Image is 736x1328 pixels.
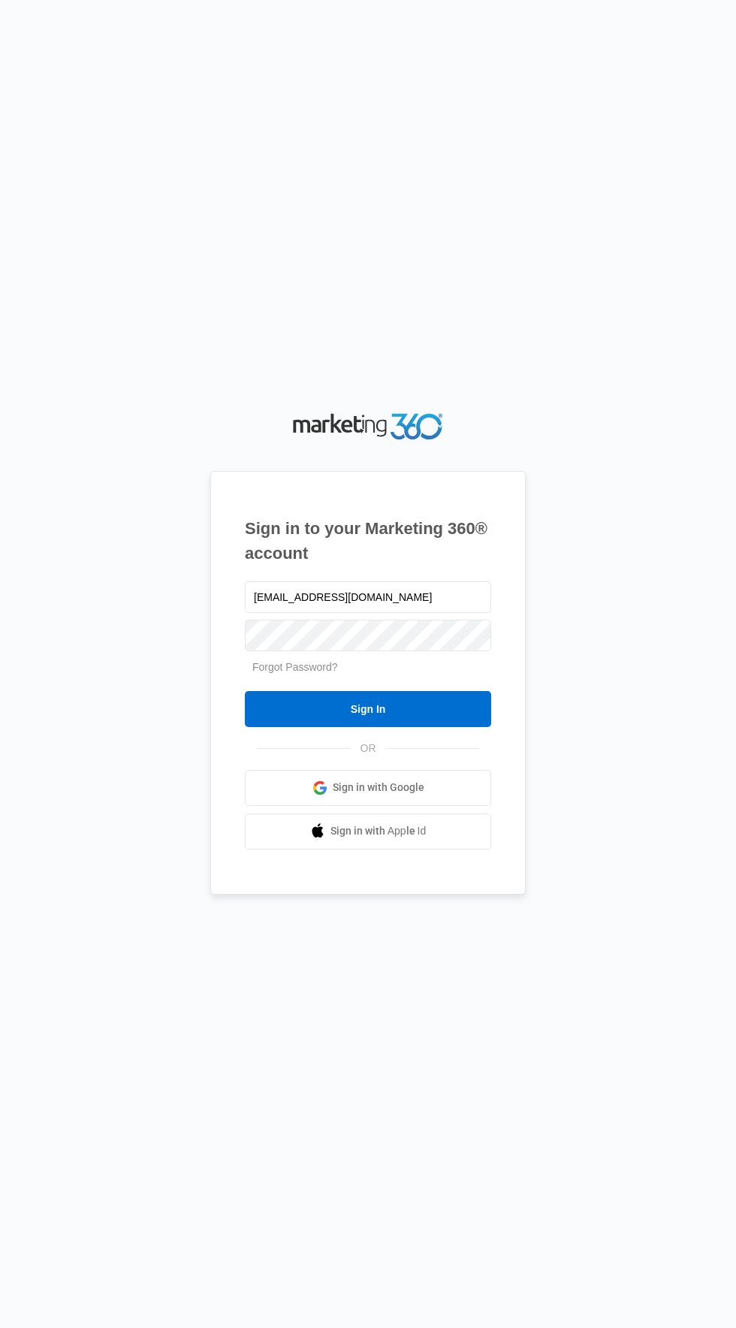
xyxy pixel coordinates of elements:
[330,823,427,839] span: Sign in with Apple Id
[350,741,387,756] span: OR
[245,813,491,850] a: Sign in with Apple Id
[245,516,491,566] h1: Sign in to your Marketing 360® account
[245,691,491,727] input: Sign In
[245,770,491,806] a: Sign in with Google
[245,581,491,613] input: Email
[252,661,338,673] a: Forgot Password?
[333,780,424,795] span: Sign in with Google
